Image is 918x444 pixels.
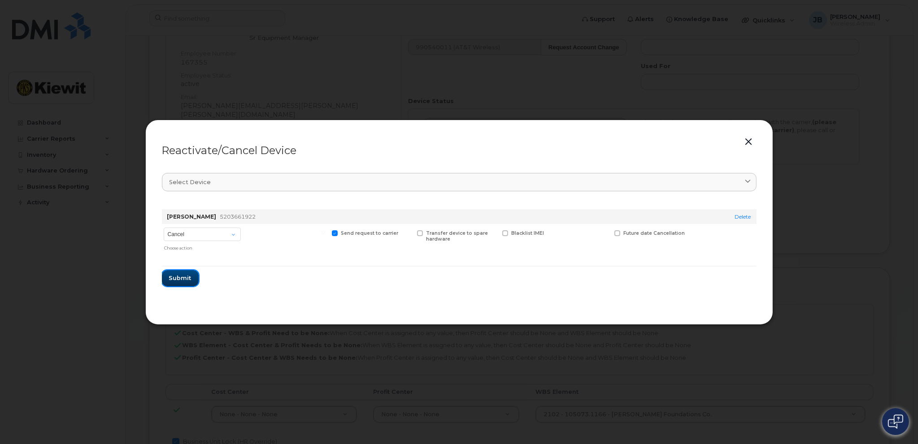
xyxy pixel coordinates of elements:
strong: [PERSON_NAME] [167,213,217,220]
input: Send request to carrier [321,230,326,235]
button: Submit [162,270,199,286]
span: Transfer device to spare hardware [426,230,488,242]
span: Send request to carrier [341,230,399,236]
span: Select device [170,178,211,186]
input: Future date Cancellation [604,230,608,235]
span: 5203661922 [220,213,256,220]
span: Future date Cancellation [624,230,685,236]
a: Delete [735,213,751,220]
input: Transfer device to spare hardware [406,230,411,235]
a: Select device [162,173,757,191]
input: Blacklist IMEI [492,230,496,235]
span: Blacklist IMEI [512,230,544,236]
div: Reactivate/Cancel Device [162,145,757,156]
div: Choose action [164,242,240,251]
span: Submit [169,274,191,282]
img: Open chat [888,414,903,429]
